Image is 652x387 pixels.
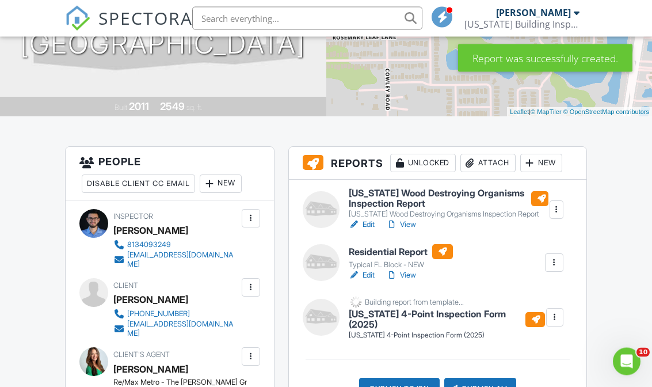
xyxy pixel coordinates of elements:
div: | [507,108,652,117]
div: 2011 [129,101,149,113]
div: [US_STATE] 4-Point Inspection Form (2025) [349,331,545,341]
div: [US_STATE] Wood Destroying Organisms Inspection Report [349,210,548,219]
div: [PERSON_NAME] [113,222,188,240]
a: © OpenStreetMap contributors [563,109,649,116]
span: Client [113,282,138,290]
img: The Best Home Inspection Software - Spectora [65,6,90,31]
a: [EMAIL_ADDRESS][DOMAIN_NAME] [113,251,239,270]
div: Building report from template... [365,298,464,308]
a: Residential Report Typical FL Block - NEW [349,245,453,270]
span: sq. ft. [186,104,203,112]
a: [PERSON_NAME] [113,361,188,378]
h6: [US_STATE] Wood Destroying Organisms Inspection Report [349,189,548,209]
a: [PHONE_NUMBER] [113,309,239,320]
h6: Residential Report [349,245,453,260]
a: [US_STATE] Wood Destroying Organisms Inspection Report [US_STATE] Wood Destroying Organisms Inspe... [349,189,548,219]
span: SPECTORA [98,6,193,30]
a: 8134093249 [113,240,239,251]
div: [EMAIL_ADDRESS][DOMAIN_NAME] [127,320,239,339]
a: View [386,270,416,282]
a: View [386,219,416,231]
a: Edit [349,270,375,282]
div: [EMAIL_ADDRESS][DOMAIN_NAME] [127,251,239,270]
div: Report was successfully created. [458,44,632,72]
div: 2549 [160,101,185,113]
div: New [520,154,562,173]
span: Built [115,104,127,112]
div: Attach [460,154,516,173]
a: [EMAIL_ADDRESS][DOMAIN_NAME] [113,320,239,339]
iframe: Intercom live chat [613,348,640,375]
div: New [200,175,242,193]
div: Typical FL Block - NEW [349,261,453,270]
h6: [US_STATE] 4-Point Inspection Form (2025) [349,310,545,330]
a: Leaflet [510,109,529,116]
a: SPECTORA [65,16,193,40]
div: [PERSON_NAME] [496,7,571,18]
input: Search everything... [192,7,422,30]
div: [PERSON_NAME] [113,291,188,309]
div: [PHONE_NUMBER] [127,310,190,319]
div: 8134093249 [127,241,171,250]
span: Inspector [113,213,153,221]
span: Client's Agent [113,351,170,359]
div: Florida Building Inspection Group [464,18,579,30]
img: loading-93afd81d04378562ca97960a6d0abf470c8f8241ccf6a1b4da771bf876922d1b.gif [349,295,363,310]
a: Edit [349,219,375,231]
div: Disable Client CC Email [82,175,195,193]
span: 10 [636,348,650,357]
h3: People [66,147,274,200]
a: © MapTiler [531,109,562,116]
h3: Reports [289,147,586,180]
div: Unlocked [390,154,456,173]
